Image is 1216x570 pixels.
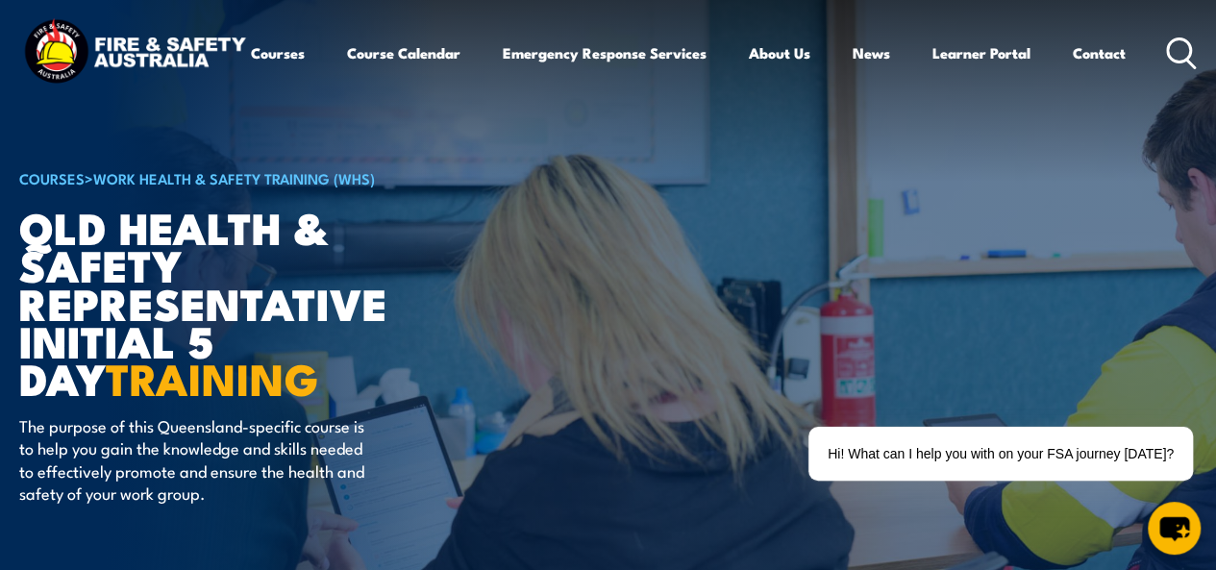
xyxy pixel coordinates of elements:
[19,414,370,505] p: The purpose of this Queensland-specific course is to help you gain the knowledge and skills neede...
[749,30,810,76] a: About Us
[853,30,890,76] a: News
[1073,30,1126,76] a: Contact
[347,30,460,76] a: Course Calendar
[932,30,1030,76] a: Learner Portal
[251,30,305,76] a: Courses
[503,30,707,76] a: Emergency Response Services
[808,427,1193,481] div: Hi! What can I help you with on your FSA journey [DATE]?
[1148,502,1201,555] button: chat-button
[19,208,494,396] h1: QLD Health & Safety Representative Initial 5 Day
[19,167,85,188] a: COURSES
[106,344,319,410] strong: TRAINING
[93,167,375,188] a: Work Health & Safety Training (WHS)
[19,166,494,189] h6: >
